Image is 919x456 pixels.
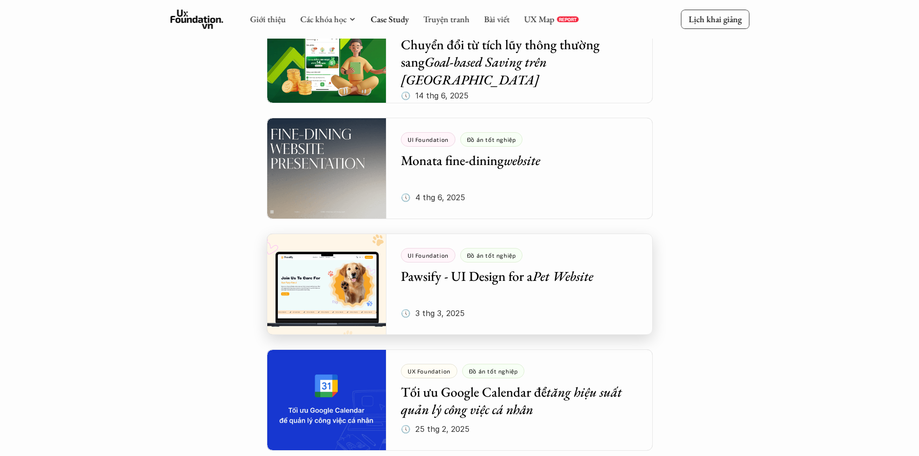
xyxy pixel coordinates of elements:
[557,16,578,22] a: REPORT
[300,14,346,25] a: Các khóa học
[681,10,749,28] a: Lịch khai giảng
[423,14,469,25] a: Truyện tranh
[370,14,409,25] a: Case Study
[484,14,509,25] a: Bài viết
[267,2,653,103] a: Psychology in UX DesignĐồ án tốt nghiệpChuyển đổi từ tích lũy thông thường sangGoal-based Saving ...
[267,234,653,335] a: UI FoundationĐồ án tốt nghiệpPawsify - UI Design for aPet Website🕔 3 thg 3, 2025
[250,14,286,25] a: Giới thiệu
[688,14,741,25] p: Lịch khai giảng
[559,16,576,22] p: REPORT
[524,14,554,25] a: UX Map
[267,118,653,219] a: UI FoundationĐồ án tốt nghiệpMonata fine-diningwebsite🕔 4 thg 6, 2025
[267,349,653,451] a: UX FoundationĐồ án tốt nghiệpTối ưu Google Calendar đểtăng hiệu suất quản lý công việc cá nhân🕔 2...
